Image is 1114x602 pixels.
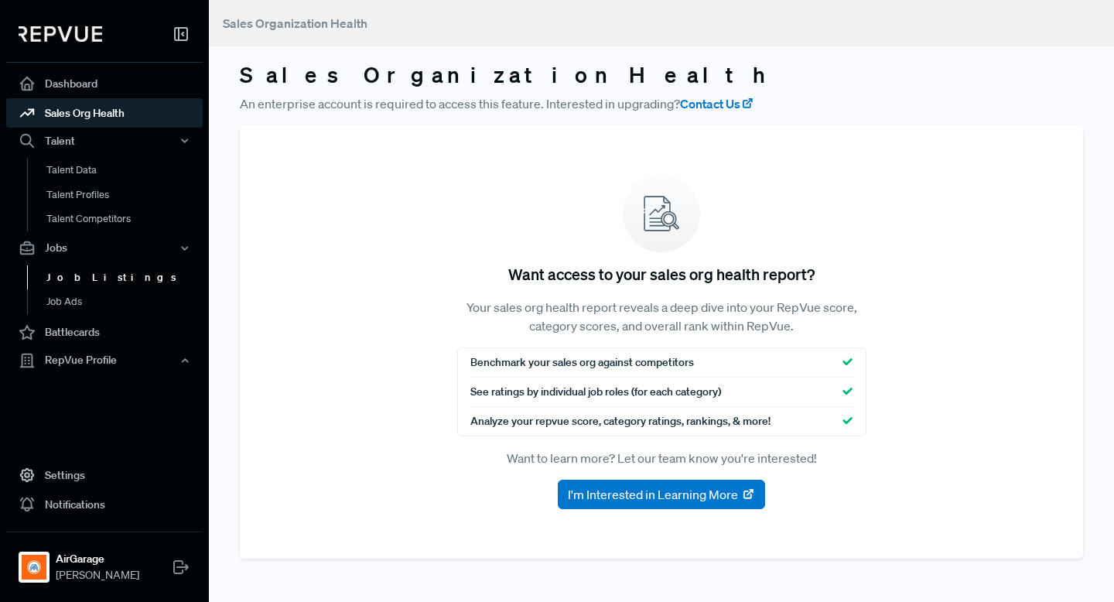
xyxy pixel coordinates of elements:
a: Settings [6,460,203,490]
a: AirGarageAirGarage[PERSON_NAME] [6,532,203,590]
a: Talent Profiles [27,183,224,207]
span: Sales Organization Health [223,15,367,31]
p: An enterprise account is required to access this feature. Interested in upgrading? [240,94,1083,113]
h3: Sales Organization Health [240,62,1083,88]
a: Talent Data [27,158,224,183]
button: I'm Interested in Learning More [558,480,765,509]
a: Talent Competitors [27,207,224,231]
span: [PERSON_NAME] [56,567,139,583]
span: See ratings by individual job roles (for each category) [470,384,721,400]
button: RepVue Profile [6,347,203,374]
a: Contact Us [680,94,754,113]
h5: Want access to your sales org health report? [508,265,815,283]
a: Notifications [6,490,203,519]
img: AirGarage [22,555,46,580]
p: Want to learn more? Let our team know you're interested! [457,449,866,467]
span: I'm Interested in Learning More [568,485,738,504]
a: Dashboard [6,69,203,98]
a: Job Ads [27,289,224,314]
button: Jobs [6,235,203,262]
a: Sales Org Health [6,98,203,128]
span: Analyze your repvue score, category ratings, rankings, & more! [470,413,771,429]
img: RepVue [19,26,102,42]
span: Benchmark your sales org against competitors [470,354,694,371]
button: Talent [6,128,203,154]
strong: AirGarage [56,551,139,567]
p: Your sales org health report reveals a deep dive into your RepVue score, category scores, and ove... [457,298,866,335]
a: Battlecards [6,318,203,347]
a: Job Listings [27,265,224,290]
